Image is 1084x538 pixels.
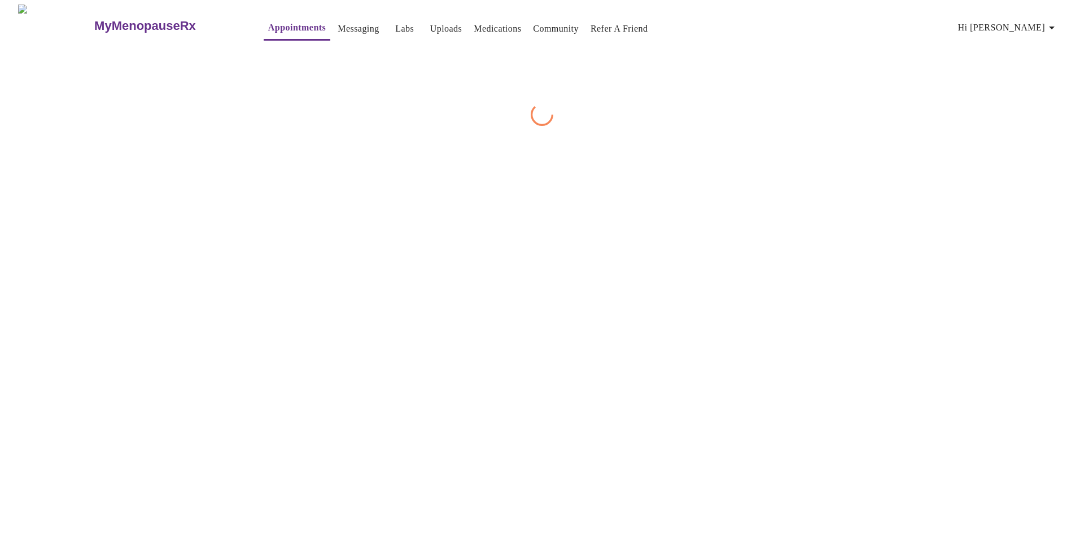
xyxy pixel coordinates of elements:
[338,21,379,37] a: Messaging
[395,21,414,37] a: Labs
[528,18,583,40] button: Community
[954,16,1063,39] button: Hi [PERSON_NAME]
[469,18,526,40] button: Medications
[426,18,467,40] button: Uploads
[387,18,423,40] button: Labs
[268,20,326,36] a: Appointments
[264,16,330,41] button: Appointments
[18,5,93,47] img: MyMenopauseRx Logo
[430,21,462,37] a: Uploads
[586,18,653,40] button: Refer a Friend
[533,21,579,37] a: Community
[958,20,1059,36] span: Hi [PERSON_NAME]
[591,21,648,37] a: Refer a Friend
[94,19,196,33] h3: MyMenopauseRx
[93,6,241,46] a: MyMenopauseRx
[333,18,383,40] button: Messaging
[474,21,521,37] a: Medications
